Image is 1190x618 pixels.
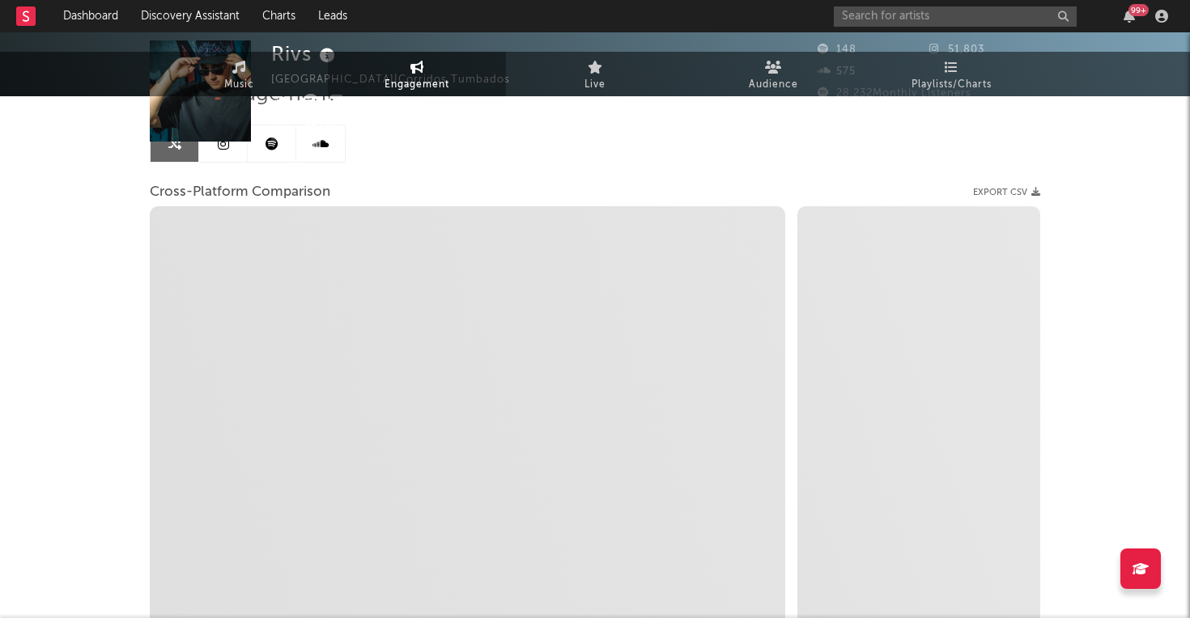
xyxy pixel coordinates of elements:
[355,94,385,114] button: Edit
[150,52,328,96] a: Music
[150,183,330,202] span: Cross-Platform Comparison
[749,75,798,95] span: Audience
[684,52,862,96] a: Audience
[862,52,1040,96] a: Playlists/Charts
[929,44,984,55] span: 51,803
[973,188,1040,197] button: Export CSV
[834,6,1077,27] input: Search for artists
[1124,10,1135,23] button: 99+
[385,75,449,95] span: Engagement
[328,52,506,96] a: Engagement
[584,75,606,95] span: Live
[271,40,339,67] div: Rivs
[1128,4,1149,16] div: 99 +
[818,44,856,55] span: 148
[224,75,254,95] span: Music
[506,52,684,96] a: Live
[912,75,992,95] span: Playlists/Charts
